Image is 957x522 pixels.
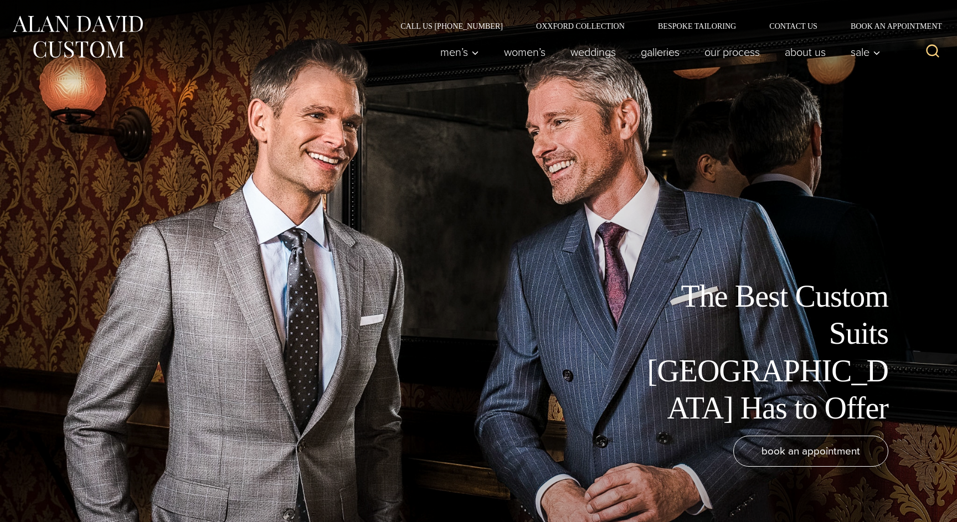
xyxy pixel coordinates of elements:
a: weddings [558,41,629,63]
a: Book an Appointment [834,22,946,30]
a: About Us [773,41,838,63]
nav: Secondary Navigation [384,22,946,30]
img: Alan David Custom [11,12,144,61]
a: book an appointment [733,436,888,467]
span: Men’s [440,46,479,58]
a: Our Process [692,41,773,63]
button: View Search Form [919,39,946,65]
a: Galleries [629,41,692,63]
h1: The Best Custom Suits [GEOGRAPHIC_DATA] Has to Offer [639,278,888,427]
a: Bespoke Tailoring [641,22,753,30]
a: Contact Us [753,22,834,30]
span: book an appointment [762,443,860,459]
a: Women’s [492,41,558,63]
nav: Primary Navigation [428,41,887,63]
span: Sale [851,46,881,58]
a: Oxxford Collection [519,22,641,30]
a: Call Us [PHONE_NUMBER] [384,22,519,30]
